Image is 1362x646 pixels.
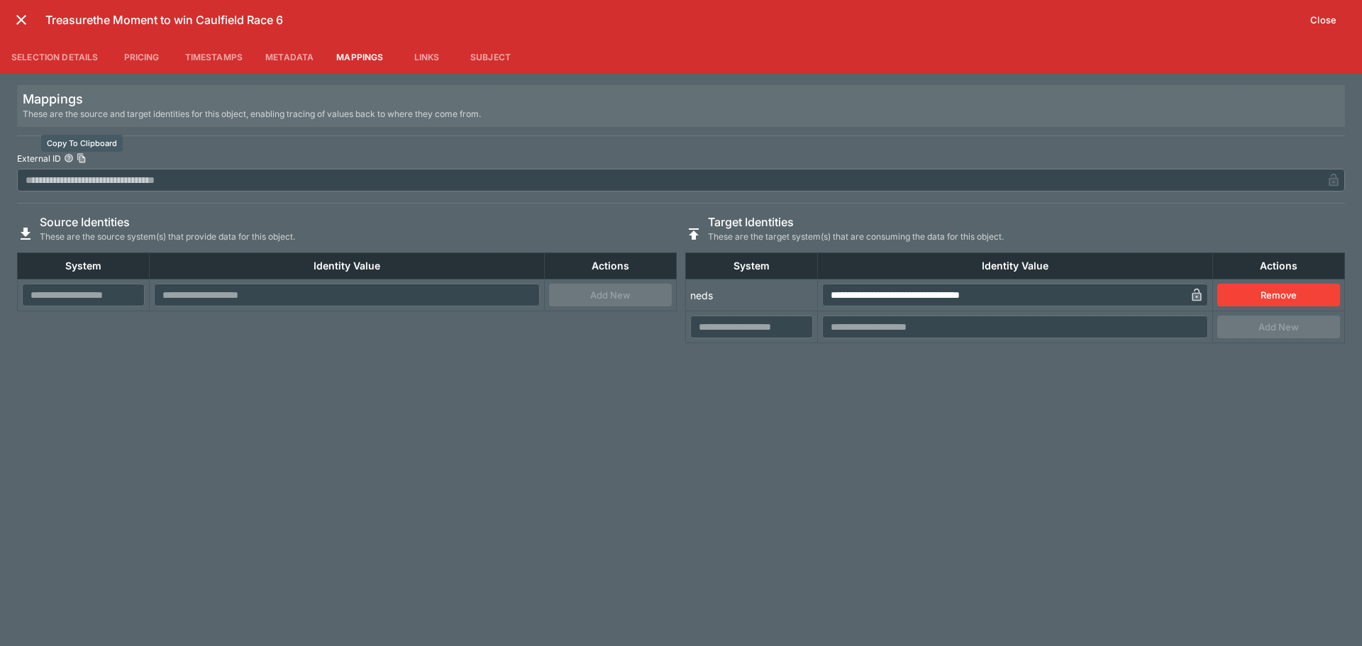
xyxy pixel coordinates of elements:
button: close [9,7,34,33]
td: neds [686,279,818,311]
button: Links [394,40,458,74]
h6: Source Identities [40,215,295,230]
th: Identity Value [817,253,1212,279]
button: Mappings [325,40,394,74]
button: Metadata [254,40,325,74]
h6: Treasurethe Moment to win Caulfield Race 6 [45,13,1302,28]
span: These are the source and target identities for this object, enabling tracing of values back to wh... [23,107,481,121]
span: These are the target system(s) that are consuming the data for this object. [708,230,1004,244]
span: These are the source system(s) that provide data for this object. [40,230,295,244]
h5: Mappings [23,91,481,107]
button: External IDCopy To Clipboard [64,153,74,163]
button: Remove [1217,284,1340,306]
button: Subject [458,40,522,74]
p: External ID [17,152,61,165]
button: Close [1302,9,1345,31]
th: Identity Value [149,253,544,279]
th: System [686,253,818,279]
th: Actions [545,253,677,279]
div: Copy To Clipboard [41,135,123,152]
button: Pricing [110,40,174,74]
th: Actions [1213,253,1345,279]
th: System [18,253,150,279]
button: Copy To Clipboard [77,153,87,163]
button: Timestamps [174,40,255,74]
h6: Target Identities [708,215,1004,230]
